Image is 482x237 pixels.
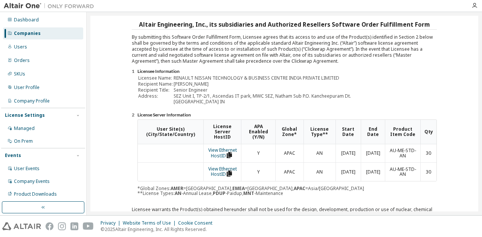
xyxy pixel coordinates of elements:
li: License Server Information [137,112,437,118]
b: AN [175,190,182,196]
a: View Ethernet HostID [208,166,237,178]
td: Senior Engineer [174,88,351,93]
td: RENAULT NISSAN TECHNOLOGY & BUSINESS CENTRE INDIA PRIVATE LIMITED [174,75,351,81]
div: User Profile [14,85,40,91]
div: Users [14,44,27,50]
div: Managed [14,125,35,131]
td: Y [241,144,275,163]
img: altair_logo.svg [2,222,41,230]
div: Website Terms of Use [123,220,178,226]
a: View Ethernet HostID [208,147,237,159]
td: Recipient Name: [138,82,173,87]
td: AU-ME-STD-AN [385,162,420,181]
td: [DATE] [336,162,361,181]
td: Y [241,162,275,181]
b: MNT [243,190,254,196]
th: Product Item Code [385,120,420,144]
th: Start Date [336,120,361,144]
td: APAC [275,144,304,163]
p: © 2025 Altair Engineering, Inc. All Rights Reserved. [101,226,217,232]
div: Dashboard [14,17,39,23]
img: Altair One [4,2,98,10]
img: linkedin.svg [70,222,78,230]
b: APAC [294,185,305,192]
div: Events [5,152,21,159]
th: APA Enabled (Y/N) [241,120,275,144]
div: SKUs [14,71,25,77]
div: Product Downloads [14,191,57,197]
div: Companies [14,30,41,36]
h3: Altair Engineering, Inc., its subsidiaries and Authorized Resellers Software Order Fulfillment Form [132,19,437,30]
div: *Global Zones: =[GEOGRAPHIC_DATA], =[GEOGRAPHIC_DATA], =Asia/[GEOGRAPHIC_DATA] **License Types: -... [137,119,437,196]
td: [PERSON_NAME] [174,82,351,87]
div: License Settings [5,112,45,118]
td: 30 [420,144,436,163]
td: APAC [275,162,304,181]
div: User Events [14,166,40,172]
img: facebook.svg [46,222,53,230]
th: Global Zone* [275,120,304,144]
div: On Prem [14,138,33,144]
th: Qty [420,120,436,144]
td: SEZ Unit I, TP-2/1, Ascendas IT park, MWC SEZ, Natham Sub P.O. Kancheepuram Dt. [174,94,351,99]
td: AN [304,162,336,181]
img: youtube.svg [83,222,94,230]
b: AMER [171,185,183,192]
td: 30 [420,162,436,181]
td: [GEOGRAPHIC_DATA] IN [174,99,351,104]
div: Orders [14,57,30,63]
th: License Type** [304,120,336,144]
td: [DATE] [361,144,385,163]
td: [DATE] [361,162,385,181]
b: EMEA [232,185,245,192]
td: Address: [138,94,173,99]
img: instagram.svg [58,222,66,230]
div: Company Events [14,178,50,184]
li: Licensee Information [137,69,437,75]
b: PDUP [213,190,226,196]
th: End Date [361,120,385,144]
div: Company Profile [14,98,50,104]
th: User Site(s) (City/State/Country) [138,120,203,144]
th: License Server HostID [203,120,241,144]
td: AN [304,144,336,163]
div: Privacy [101,220,123,226]
td: Recipient Title: [138,88,173,93]
td: [DATE] [336,144,361,163]
div: Cookie Consent [178,220,217,226]
td: AU-ME-STD-AN [385,144,420,163]
td: Licensee Name: [138,75,173,81]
